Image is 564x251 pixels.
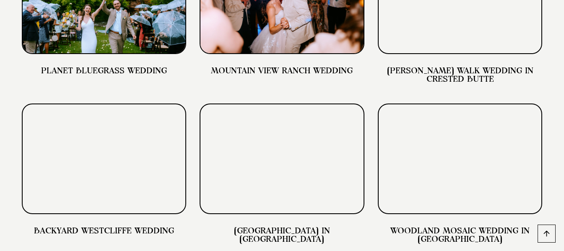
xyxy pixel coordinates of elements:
img: wedding ceremony at woodland mosaic at denver botanic gardens [378,104,543,214]
a: Backyard Westcliffe Wedding [34,227,174,235]
a: [PERSON_NAME] WALK WEDDING IN CRESTED BUTTE [387,67,533,83]
a: WOODLAND MOSAIC WEDDING IN [GEOGRAPHIC_DATA] [390,227,530,243]
a: PLANET BLUEGRASS WEDDING [41,67,167,75]
a: MOUNTAIN VIEW RANCH WEDDING [211,67,353,75]
img: groom looking at bride while she smiles during wedding recessional [200,104,364,214]
img: bride and groom taking a shot during wedding ceremony [22,104,187,214]
a: Scroll to top [538,225,556,243]
a: [GEOGRAPHIC_DATA] IN [GEOGRAPHIC_DATA] [234,227,330,243]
